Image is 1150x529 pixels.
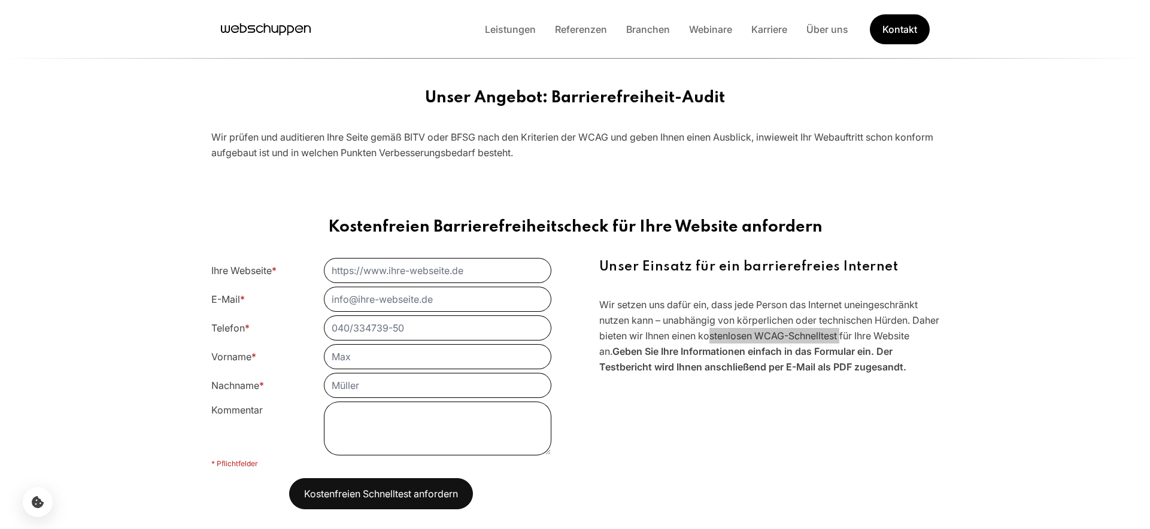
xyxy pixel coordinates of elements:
a: Webinare [679,23,742,35]
input: 040/334739-50 [324,316,551,340]
label: Kommentar [211,404,263,416]
div: Wir prüfen und auditieren Ihre Seite gemäß BITV oder BFSG nach den Kriterien der WCAG und geben I... [211,129,939,160]
label: Telefon [211,322,250,334]
div: * Pflichtfelder [211,459,551,469]
b: Geben Sie Ihre Informationen einfach in das Formular ein. Der Testbericht wird Ihnen anschließend... [599,345,906,373]
h2: Unser Angebot: Barrierefreiheit-Audit [211,89,939,108]
label: Nachname [211,379,264,391]
label: Ihre Webseite [211,264,277,276]
input: Müller [324,373,551,397]
a: Referenzen [545,23,617,35]
a: Hauptseite besuchen [221,20,311,38]
h3: Unser Einsatz für ein barrierefreies Internet [599,259,939,275]
a: Karriere [742,23,797,35]
button: Cookie-Einstellungen öffnen [23,487,53,517]
button: Kostenfreien Schnelltest anfordern [289,478,473,509]
label: E-Mail [211,293,245,305]
a: Über uns [797,23,858,35]
h2: Kostenfreien Barrierefreiheitscheck für Ihre Website anfordern [211,218,939,237]
a: Get Started [869,14,929,44]
label: Vorname [211,351,256,363]
input: info@ihre-webseite.de [324,287,551,311]
p: Wir setzen uns dafür ein, dass jede Person das Internet uneingeschränkt nutzen kann – unabhängig ... [599,297,939,375]
input: Max [324,345,551,369]
input: https://www.ihre-webseite.de [324,259,551,282]
a: Branchen [617,23,679,35]
a: Leistungen [475,23,545,35]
